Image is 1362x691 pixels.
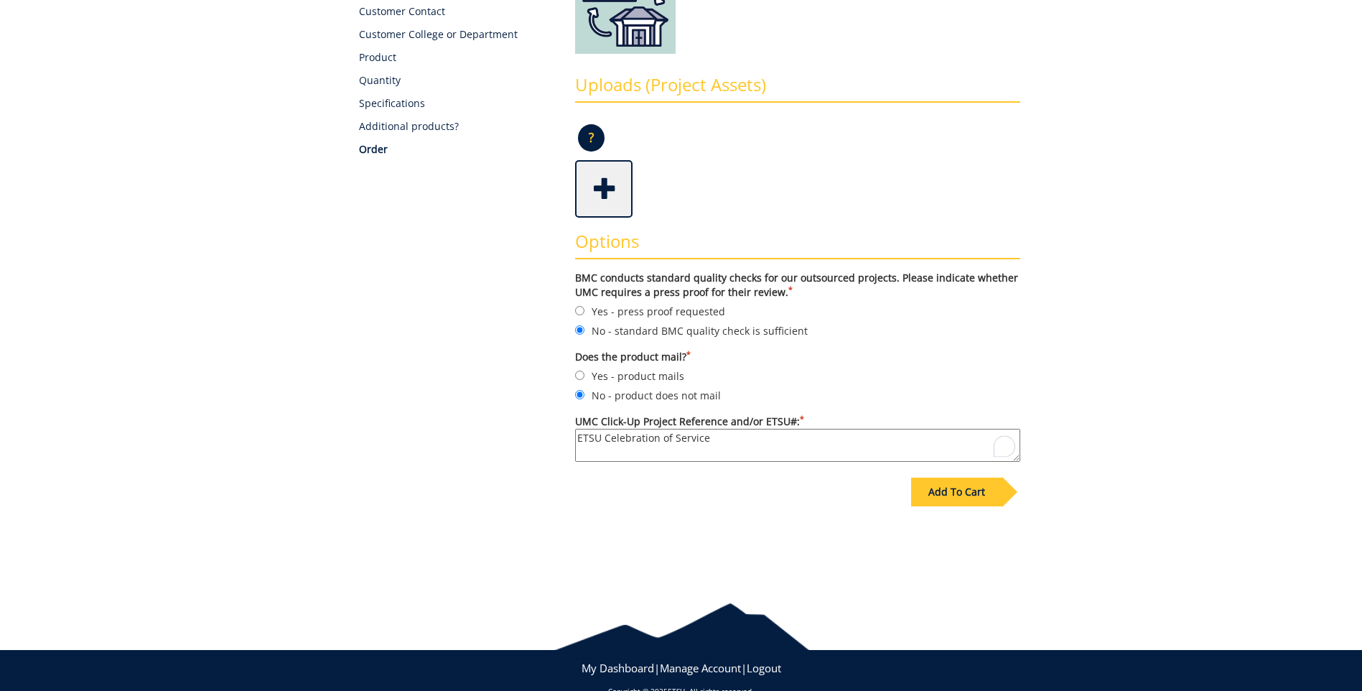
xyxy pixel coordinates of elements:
p: ? [578,124,605,152]
p: Additional products? [359,119,554,134]
textarea: To enrich screen reader interactions, please activate Accessibility in Grammarly extension settings [575,429,1020,462]
a: My Dashboard [582,661,654,675]
label: No - standard BMC quality check is sufficient [575,323,1020,338]
label: Yes - product mails [575,368,1020,384]
label: Yes - press proof requested [575,303,1020,319]
p: Customer Contact [359,4,554,19]
input: No - standard BMC quality check is sufficient [575,325,584,335]
p: Customer College or Department [359,27,554,42]
label: BMC conducts standard quality checks for our outsourced projects. Please indicate whether UMC req... [575,271,1020,300]
a: Manage Account [660,661,741,675]
input: No - product does not mail [575,390,584,399]
label: Does the product mail? [575,350,1020,364]
input: Yes - product mails [575,371,584,380]
div: Add To Cart [911,478,1002,506]
input: Yes - press proof requested [575,306,584,315]
p: Product [359,50,554,65]
p: Quantity [359,73,554,88]
h3: Options [575,232,1020,259]
a: Logout [747,661,781,675]
p: Specifications [359,96,554,111]
label: No - product does not mail [575,387,1020,403]
p: Order [359,142,554,157]
h3: Uploads (Project Assets) [575,75,1020,103]
label: UMC Click-Up Project Reference and/or ETSU#: [575,414,1020,462]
